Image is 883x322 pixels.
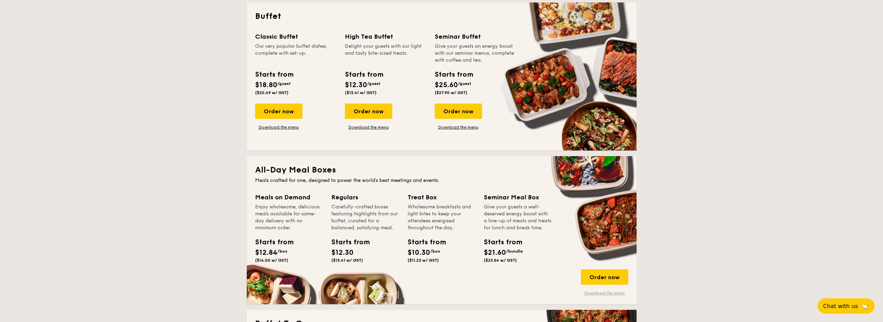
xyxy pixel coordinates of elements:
a: Download the menu [255,124,302,130]
span: ($11.23 w/ GST) [408,258,439,263]
span: 🦙 [861,302,869,310]
span: $10.30 [408,248,430,257]
h2: Buffet [255,11,628,22]
span: ($14.00 w/ GST) [255,258,288,263]
div: Starts from [345,69,383,80]
div: Seminar Buffet [435,32,516,41]
div: Give your guests an energy boost with our seminar menus, complete with coffee and tea. [435,43,516,64]
span: /bundle [506,249,523,254]
span: /guest [277,81,291,86]
div: Order now [581,269,628,285]
div: Meals crafted for one, designed to power the world's best meetings and events. [255,177,628,184]
span: ($27.90 w/ GST) [435,90,467,95]
span: /box [430,249,440,254]
div: Meals on Demand [255,192,323,202]
span: $21.60 [484,248,506,257]
div: Starts from [255,69,293,80]
div: Treat Box [408,192,475,202]
span: $12.84 [255,248,277,257]
span: $12.30 [331,248,354,257]
span: $18.80 [255,81,277,89]
a: Download the menu [345,124,392,130]
span: /guest [367,81,380,86]
span: ($13.41 w/ GST) [331,258,363,263]
h2: All-Day Meal Boxes [255,164,628,176]
span: ($20.49 w/ GST) [255,90,289,95]
div: Starts from [484,237,515,247]
span: $12.30 [345,81,367,89]
div: Enjoy wholesome, delicious meals available for same-day delivery with no minimum order. [255,204,323,231]
div: Delight your guests with our light and tasty bite-sized treats. [345,43,426,64]
div: Regulars [331,192,399,202]
a: Download the menu [435,124,482,130]
div: High Tea Buffet [345,32,426,41]
div: Give your guests a well-deserved energy boost with a line-up of meals and treats for lunch and br... [484,204,552,231]
div: Starts from [255,237,286,247]
a: Download the menu [581,290,628,296]
div: Order now [435,103,482,119]
div: Carefully-crafted boxes featuring highlights from our buffet, curated for a balanced, satisfying ... [331,204,399,231]
span: ($13.41 w/ GST) [345,90,377,95]
div: Our very popular buffet dishes, complete with set-up. [255,43,337,64]
div: Order now [255,103,302,119]
div: Starts from [408,237,439,247]
span: /guest [458,81,471,86]
span: $25.60 [435,81,458,89]
span: /box [277,249,287,254]
div: Wholesome breakfasts and light bites to keep your attendees energised throughout the day. [408,204,475,231]
button: Chat with us🦙 [818,298,875,314]
div: Order now [345,103,392,119]
div: Seminar Meal Box [484,192,552,202]
div: Starts from [435,69,473,80]
div: Classic Buffet [255,32,337,41]
span: ($23.54 w/ GST) [484,258,517,263]
span: Chat with us [823,303,858,309]
div: Starts from [331,237,363,247]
